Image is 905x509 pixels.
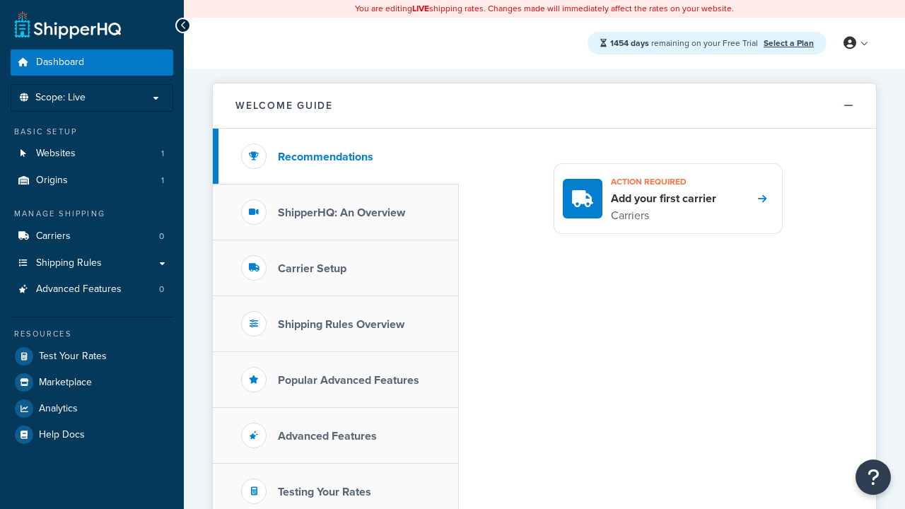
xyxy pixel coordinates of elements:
[11,422,173,447] a: Help Docs
[11,396,173,421] a: Analytics
[278,430,377,443] h3: Advanced Features
[278,151,373,163] h3: Recommendations
[36,283,122,296] span: Advanced Features
[36,57,84,69] span: Dashboard
[610,37,649,49] strong: 1454 days
[11,276,173,303] a: Advanced Features0
[611,172,716,191] h3: Action required
[213,83,876,129] button: Welcome Guide
[11,223,173,250] a: Carriers0
[11,344,173,369] a: Test Your Rates
[35,92,86,104] span: Scope: Live
[611,191,716,206] h4: Add your first carrier
[11,168,173,194] a: Origins1
[278,318,404,331] h3: Shipping Rules Overview
[610,37,760,49] span: remaining on your Free Trial
[161,148,164,160] span: 1
[11,223,173,250] li: Carriers
[36,230,71,242] span: Carriers
[161,175,164,187] span: 1
[39,403,78,415] span: Analytics
[36,257,102,269] span: Shipping Rules
[159,230,164,242] span: 0
[278,262,346,275] h3: Carrier Setup
[11,126,173,138] div: Basic Setup
[11,250,173,276] a: Shipping Rules
[11,328,173,340] div: Resources
[36,175,68,187] span: Origins
[235,100,333,111] h2: Welcome Guide
[11,276,173,303] li: Advanced Features
[11,168,173,194] li: Origins
[278,486,371,498] h3: Testing Your Rates
[11,141,173,167] a: Websites1
[412,2,429,15] b: LIVE
[856,460,891,495] button: Open Resource Center
[39,377,92,389] span: Marketplace
[11,370,173,395] a: Marketplace
[36,148,76,160] span: Websites
[611,206,716,225] p: Carriers
[11,49,173,76] a: Dashboard
[11,208,173,220] div: Manage Shipping
[764,37,814,49] a: Select a Plan
[159,283,164,296] span: 0
[278,206,405,219] h3: ShipperHQ: An Overview
[39,351,107,363] span: Test Your Rates
[11,141,173,167] li: Websites
[278,374,419,387] h3: Popular Advanced Features
[39,429,85,441] span: Help Docs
